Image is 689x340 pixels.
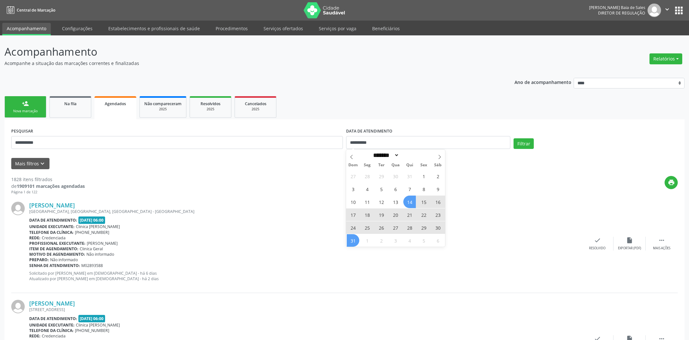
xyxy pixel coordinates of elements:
[417,234,430,247] span: Setembro 5, 2025
[86,252,114,257] span: Não informado
[648,4,661,17] img: img
[389,221,402,234] span: Agosto 27, 2025
[29,316,77,321] b: Data de atendimento:
[432,196,444,208] span: Agosto 16, 2025
[29,263,80,268] b: Senha de atendimento:
[664,6,671,13] i: 
[58,23,97,34] a: Configurações
[389,170,402,182] span: Julho 30, 2025
[371,152,399,159] select: Month
[432,221,444,234] span: Agosto 30, 2025
[29,257,49,262] b: Preparo:
[11,126,33,136] label: PESQUISAR
[375,196,388,208] span: Agosto 12, 2025
[78,216,105,224] span: [DATE] 06:00
[403,183,416,195] span: Agosto 7, 2025
[668,179,675,186] i: print
[81,263,103,268] span: M02893588
[589,5,645,10] div: [PERSON_NAME] Baia de Sales
[76,224,120,229] span: Clinica [PERSON_NAME]
[29,209,581,214] div: [GEOGRAPHIC_DATA], [GEOGRAPHIC_DATA], [GEOGRAPHIC_DATA] - [GEOGRAPHIC_DATA]
[346,126,392,136] label: DATA DE ATENDIMENTO
[375,170,388,182] span: Julho 29, 2025
[389,196,402,208] span: Agosto 13, 2025
[194,107,227,112] div: 2025
[17,7,55,13] span: Central de Marcação
[346,163,360,167] span: Dom
[29,271,581,281] p: Solicitado por [PERSON_NAME] em [DEMOGRAPHIC_DATA] - há 6 dias Atualizado por [PERSON_NAME] em [D...
[347,208,359,221] span: Agosto 17, 2025
[11,189,85,195] div: Página 1 de 122
[417,163,431,167] span: Sex
[4,5,55,15] a: Central de Marcação
[239,107,272,112] div: 2025
[594,237,601,244] i: check
[144,107,182,112] div: 2025
[431,163,445,167] span: Sáb
[80,246,103,252] span: Clinica Geral
[50,257,78,262] span: Não informado
[598,10,645,16] span: Diretor de regulação
[42,235,66,241] span: Credenciada
[29,224,75,229] b: Unidade executante:
[104,23,204,34] a: Estabelecimentos e profissionais de saúde
[399,152,420,159] input: Year
[432,234,444,247] span: Setembro 6, 2025
[11,183,85,189] div: de
[389,234,402,247] span: Setembro 3, 2025
[375,183,388,195] span: Agosto 5, 2025
[360,163,374,167] span: Seg
[368,23,404,34] a: Beneficiários
[361,196,373,208] span: Agosto 11, 2025
[514,138,534,149] button: Filtrar
[29,252,85,257] b: Motivo de agendamento:
[432,208,444,221] span: Agosto 23, 2025
[39,160,46,167] i: keyboard_arrow_down
[361,234,373,247] span: Setembro 1, 2025
[658,237,665,244] i: 
[75,230,109,235] span: [PHONE_NUMBER]
[17,183,85,189] strong: 1909101 marcações agendadas
[417,183,430,195] span: Agosto 8, 2025
[347,183,359,195] span: Agosto 3, 2025
[389,183,402,195] span: Agosto 6, 2025
[245,101,266,106] span: Cancelados
[29,235,40,241] b: Rede:
[11,300,25,313] img: img
[374,163,389,167] span: Ter
[42,333,66,339] span: Credenciada
[29,217,77,223] b: Data de atendimento:
[618,246,641,251] div: Exportar (PDF)
[417,208,430,221] span: Agosto 22, 2025
[375,208,388,221] span: Agosto 19, 2025
[29,328,74,333] b: Telefone da clínica:
[9,109,41,114] div: Nova marcação
[347,196,359,208] span: Agosto 10, 2025
[78,315,105,322] span: [DATE] 06:00
[417,221,430,234] span: Agosto 29, 2025
[4,44,480,60] p: Acompanhamento
[2,23,51,35] a: Acompanhamento
[29,322,75,328] b: Unidade executante:
[361,221,373,234] span: Agosto 25, 2025
[4,60,480,67] p: Acompanhe a situação das marcações correntes e finalizadas
[75,328,109,333] span: [PHONE_NUMBER]
[389,208,402,221] span: Agosto 20, 2025
[375,234,388,247] span: Setembro 2, 2025
[87,241,118,246] span: [PERSON_NAME]
[361,208,373,221] span: Agosto 18, 2025
[515,78,571,86] p: Ano de acompanhamento
[29,307,581,312] div: [STREET_ADDRESS]
[201,101,220,106] span: Resolvidos
[11,176,85,183] div: 1828 itens filtrados
[29,241,85,246] b: Profissional executante:
[403,170,416,182] span: Julho 31, 2025
[64,101,76,106] span: Na fila
[259,23,308,34] a: Serviços ofertados
[653,246,670,251] div: Mais ações
[403,221,416,234] span: Agosto 28, 2025
[76,322,120,328] span: Clinica [PERSON_NAME]
[375,221,388,234] span: Agosto 26, 2025
[29,246,78,252] b: Item de agendamento:
[361,170,373,182] span: Julho 28, 2025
